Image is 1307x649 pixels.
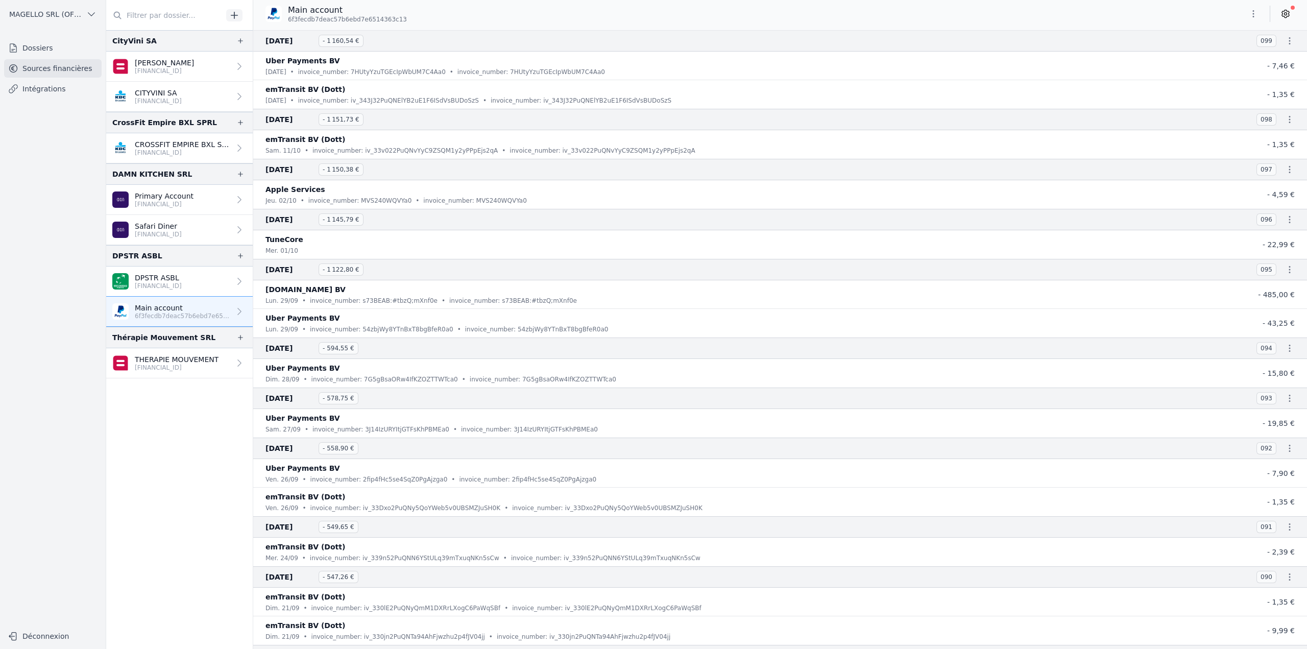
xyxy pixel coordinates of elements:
[423,196,526,206] p: invoice_number: MVS240WQVYa0
[265,503,298,513] p: ven. 26/09
[302,553,306,563] div: •
[4,628,102,644] button: Déconnexion
[265,541,345,553] p: emTransit BV (Dott)
[4,59,102,78] a: Sources financières
[489,632,493,642] div: •
[453,424,457,435] div: •
[265,521,314,533] span: [DATE]
[135,58,194,68] p: [PERSON_NAME]
[112,331,215,344] div: Thérapie Mouvement SRL
[1256,392,1276,404] span: 093
[503,553,507,563] div: •
[106,297,253,327] a: Main account 6f3fecdb7deac57b6ebd7e6514363c13
[502,146,505,156] div: •
[462,374,466,384] div: •
[319,35,364,47] span: - 1 160,54 €
[135,200,193,208] p: [FINANCIAL_ID]
[1256,342,1276,354] span: 094
[265,233,303,246] p: TuneCore
[135,97,182,105] p: [FINANCIAL_ID]
[265,67,286,77] p: [DATE]
[1256,113,1276,126] span: 098
[135,282,182,290] p: [FINANCIAL_ID]
[450,67,453,77] div: •
[4,80,102,98] a: Intégrations
[112,250,162,262] div: DPSTR ASBL
[310,296,438,306] p: invoice_number: s73BEAB:#tbzQ;mXnf0e
[301,196,304,206] div: •
[1256,35,1276,47] span: 099
[319,113,364,126] span: - 1 151,73 €
[288,4,407,16] p: Main account
[106,52,253,82] a: [PERSON_NAME] [FINANCIAL_ID]
[265,95,286,106] p: [DATE]
[106,215,253,245] a: Safari Diner [FINANCIAL_ID]
[319,392,358,404] span: - 578,75 €
[302,324,306,334] div: •
[511,553,700,563] p: invoice_number: iv_339n52PuQNN6YStULq39mTxuqNKn5sCw
[112,168,192,180] div: DAMN KITCHEN SRL
[106,185,253,215] a: Primary Account [FINANCIAL_ID]
[265,392,314,404] span: [DATE]
[483,95,487,106] div: •
[1263,369,1295,377] span: - 15,80 €
[1267,90,1295,99] span: - 1,35 €
[510,146,695,156] p: invoice_number: iv_33v022PuQNvYyC9ZSQM1y2yPPpEjs2qA
[135,312,230,320] p: 6f3fecdb7deac57b6ebd7e6514363c13
[291,67,294,77] div: •
[265,246,298,256] p: mer. 01/10
[9,9,82,19] span: MAGELLO SRL (OFFICIEL)
[312,146,498,156] p: invoice_number: iv_33v022PuQNvYyC9ZSQM1y2yPPpEjs2qA
[135,221,182,231] p: Safari Diner
[311,632,485,642] p: invoice_number: iv_330jn2PuQNTa94AhFjwzhu2p4fJV04jj
[1256,571,1276,583] span: 090
[265,213,314,226] span: [DATE]
[310,474,448,485] p: invoice_number: 2fip4fHc5se4SqZ0PgAjzga0
[112,35,157,47] div: CityVini SA
[112,303,129,320] img: PAYPAL_PPLXLULL.png
[135,364,219,372] p: [FINANCIAL_ID]
[112,88,129,105] img: KBC_BRUSSELS_KREDBEBB.png
[265,6,282,22] img: PAYPAL_PPLXLULL.png
[1267,498,1295,506] span: - 1,35 €
[319,263,364,276] span: - 1 122,80 €
[310,324,453,334] p: invoice_number: 54zbjWy8YTnBxT8bgBfeR0a0
[265,35,314,47] span: [DATE]
[265,283,346,296] p: [DOMAIN_NAME] BV
[1267,190,1295,199] span: - 4,59 €
[497,632,670,642] p: invoice_number: iv_330jn2PuQNTa94AhFjwzhu2p4fJV04jj
[1256,442,1276,454] span: 092
[265,146,301,156] p: sam. 11/10
[1267,598,1295,606] span: - 1,35 €
[112,273,129,290] img: BNP_BE_BUSINESS_GEBABEBB.png
[265,632,299,642] p: dim. 21/09
[319,342,358,354] span: - 594,55 €
[135,303,230,313] p: Main account
[1256,521,1276,533] span: 091
[265,412,340,424] p: Uber Payments BV
[298,67,446,77] p: invoice_number: 7HUtyYzuTGEcIpWbUM7C4Aa0
[1267,627,1295,635] span: - 9,99 €
[265,312,340,324] p: Uber Payments BV
[112,191,129,208] img: AION_BMPBBEBBXXX.png
[265,362,340,374] p: Uber Payments BV
[310,503,501,513] p: invoice_number: iv_33Dxo2PuQNy5QoYWeb5v0UBSMZJuSH0K
[135,88,182,98] p: CITYVINI SA
[442,296,445,306] div: •
[265,83,345,95] p: emTransit BV (Dott)
[265,571,314,583] span: [DATE]
[112,355,129,371] img: belfius.png
[265,163,314,176] span: [DATE]
[265,113,314,126] span: [DATE]
[319,442,358,454] span: - 558,90 €
[288,15,407,23] span: 6f3fecdb7deac57b6ebd7e6514363c13
[265,55,340,67] p: Uber Payments BV
[291,95,294,106] div: •
[265,491,345,503] p: emTransit BV (Dott)
[265,619,345,632] p: emTransit BV (Dott)
[465,324,609,334] p: invoice_number: 54zbjWy8YTnBxT8bgBfeR0a0
[298,95,479,106] p: invoice_number: iv_343J32PuQNElYB2uE1F6ISdVsBUDoSzS
[135,149,230,157] p: [FINANCIAL_ID]
[265,424,301,435] p: sam. 27/09
[457,324,461,334] div: •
